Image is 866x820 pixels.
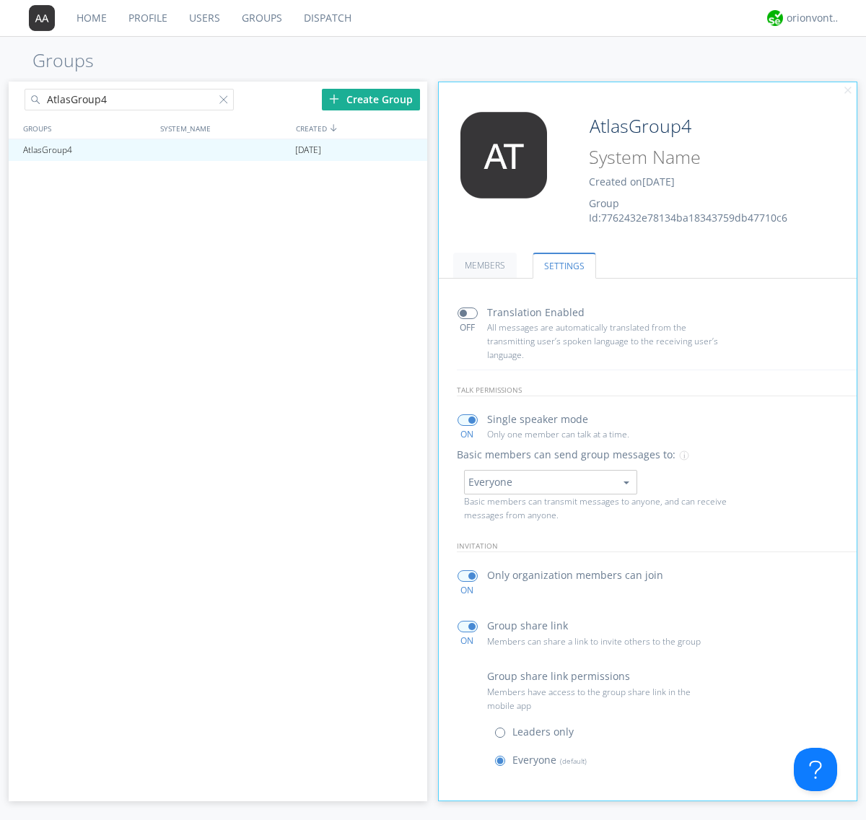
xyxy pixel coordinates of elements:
img: 29d36aed6fa347d5a1537e7736e6aa13 [767,10,783,26]
p: invitation [457,540,857,552]
img: plus.svg [329,94,339,104]
p: All messages are automatically translated from the transmitting user’s spoken language to the rec... [487,320,718,362]
span: Created on [589,175,675,188]
div: Create Group [322,89,420,110]
p: Members have access to the group share link in the mobile app [487,685,718,712]
div: ON [451,428,484,440]
p: Leaders only [512,724,574,740]
p: Basic members can send group messages to: [457,447,675,463]
div: AtlasGroup4 [19,139,154,161]
div: SYSTEM_NAME [157,118,292,139]
iframe: Toggle Customer Support [794,748,837,791]
img: 373638.png [29,5,55,31]
p: Everyone [512,752,587,768]
p: Group share link [487,618,568,634]
span: (default) [556,756,587,766]
a: SETTINGS [533,253,596,279]
p: Basic members can transmit messages to anyone, and can receive messages from anyone. [464,494,734,522]
p: Only organization members can join [487,567,663,583]
p: Translation Enabled [487,305,585,320]
p: Group share link permissions [487,668,630,684]
div: ON [451,634,484,647]
div: GROUPS [19,118,153,139]
div: CREATED [292,118,429,139]
input: Search groups [25,89,234,110]
span: [DATE] [642,175,675,188]
img: cancel.svg [843,86,853,96]
a: AtlasGroup4[DATE] [9,139,427,161]
div: ON [451,584,484,596]
p: talk permissions [457,384,857,396]
button: Everyone [464,470,637,494]
span: Group Id: 7762432e78134ba18343759db47710c6 [589,196,787,224]
input: System Name [584,144,817,171]
img: 373638.png [450,112,558,199]
div: OFF [451,321,484,333]
div: orionvontas+atlas+automation+org2 [787,11,841,25]
a: MEMBERS [453,253,517,278]
span: [DATE] [295,139,321,161]
input: Group Name [584,112,817,141]
p: Members can share a link to invite others to the group [487,634,718,648]
p: Only one member can talk at a time. [487,427,718,441]
p: Single speaker mode [487,411,588,427]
